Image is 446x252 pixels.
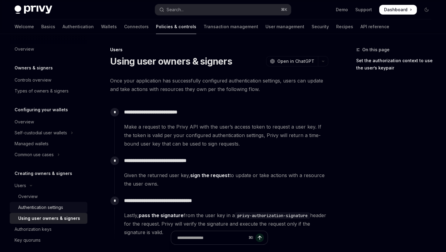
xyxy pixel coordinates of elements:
[10,191,87,202] a: Overview
[15,106,68,113] h5: Configuring your wallets
[139,212,184,219] a: pass the signature
[422,5,431,15] button: Toggle dark mode
[15,226,52,233] div: Authorization keys
[124,19,149,34] a: Connectors
[177,231,246,244] input: Ask a question...
[10,202,87,213] a: Authentication settings
[10,224,87,235] a: Authorization keys
[18,193,38,200] div: Overview
[10,116,87,127] a: Overview
[379,5,417,15] a: Dashboard
[355,7,372,13] a: Support
[15,182,26,189] div: Users
[336,19,353,34] a: Recipes
[15,87,69,95] div: Types of owners & signers
[15,140,49,147] div: Managed wallets
[281,7,287,12] span: ⌘ K
[110,47,328,53] div: Users
[110,76,328,93] span: Once your application has successfully configured authentication settings, users can update and t...
[15,5,52,14] img: dark logo
[18,204,63,211] div: Authentication settings
[235,212,310,219] code: privy-authorization-signature
[277,58,314,64] span: Open in ChatGPT
[10,235,87,246] a: Key quorums
[10,127,87,138] button: Toggle Self-custodial user wallets section
[266,56,318,66] button: Open in ChatGPT
[10,180,87,191] button: Toggle Users section
[384,7,407,13] span: Dashboard
[10,44,87,55] a: Overview
[124,171,328,188] span: Given the returned user key, to update or take actions with a resource the user owns.
[10,75,87,86] a: Controls overview
[15,151,54,158] div: Common use cases
[10,149,87,160] button: Toggle Common use cases section
[204,19,258,34] a: Transaction management
[18,215,80,222] div: Using user owners & signers
[10,213,87,224] a: Using user owners & signers
[190,172,229,179] a: sign the request
[124,123,328,148] span: Make a request to the Privy API with the user’s access token to request a user key. If the token ...
[265,19,304,34] a: User management
[101,19,117,34] a: Wallets
[10,86,87,96] a: Types of owners & signers
[167,6,184,13] div: Search...
[124,211,328,237] span: Lastly, from the user key in a header for the request. Privy will verify the signature and execut...
[15,64,53,72] h5: Owners & signers
[15,118,34,126] div: Overview
[312,19,329,34] a: Security
[15,76,51,84] div: Controls overview
[41,19,55,34] a: Basics
[15,19,34,34] a: Welcome
[255,234,264,242] button: Send message
[15,45,34,53] div: Overview
[360,19,389,34] a: API reference
[362,46,390,53] span: On this page
[15,170,72,177] h5: Creating owners & signers
[63,19,94,34] a: Authentication
[15,237,41,244] div: Key quorums
[156,19,196,34] a: Policies & controls
[336,7,348,13] a: Demo
[356,56,436,73] a: Set the authorization context to use the user’s keypair
[10,138,87,149] a: Managed wallets
[110,56,232,67] h1: Using user owners & signers
[15,129,67,136] div: Self-custodial user wallets
[155,4,291,15] button: Open search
